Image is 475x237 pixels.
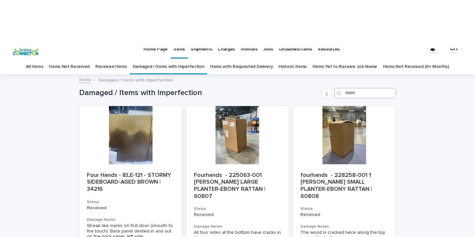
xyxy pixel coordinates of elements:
[87,172,174,193] p: Four Hands - IELE-121 - STORMY SIDEBOARD-AGED BROWN | 34216
[13,42,38,55] img: aCWQmA6OSGG0Kwt8cj3c
[315,38,343,59] a: Resources
[215,38,238,59] a: Charges
[301,206,388,211] h3: Status
[301,212,388,218] p: Received
[188,38,215,59] a: Shipments
[79,76,91,83] a: Items
[49,59,89,74] a: Items Not Received
[133,59,205,74] a: Damaged / Items with Imperfection
[334,88,396,98] input: Search
[312,59,377,74] a: Items Yet to Receive Job Name
[194,224,281,229] h3: Damage Notes
[238,38,260,59] a: Invoices
[276,38,315,59] a: Unclaimed Items
[79,88,319,98] h1: Damaged / Items with Imperfection
[95,59,127,74] a: Received Items
[141,38,170,59] a: Home Page
[279,59,307,74] a: Historic Items
[87,217,174,222] h3: Damage Notes
[383,59,449,74] a: Items Not Received (6+ Months)
[210,59,273,74] a: Items with Requested Delivery
[87,199,174,205] h3: Status
[26,59,43,74] a: All Items
[194,206,281,211] h3: Status
[301,224,388,229] h3: Damage Notes
[260,38,276,59] a: Jobs
[301,172,388,200] p: fourhands - 228258-001 1 [PERSON_NAME] SMALL PLANTER-EBONY RATTAN | 60808
[87,205,174,211] p: Received
[98,76,173,83] p: Damaged / Items with Imperfection
[194,172,281,200] p: Fourhands - 225063-001 [PERSON_NAME] LARGE PLANTER-EBONY RATTAN | 60807
[449,44,459,54] div: CH
[194,212,281,218] p: Received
